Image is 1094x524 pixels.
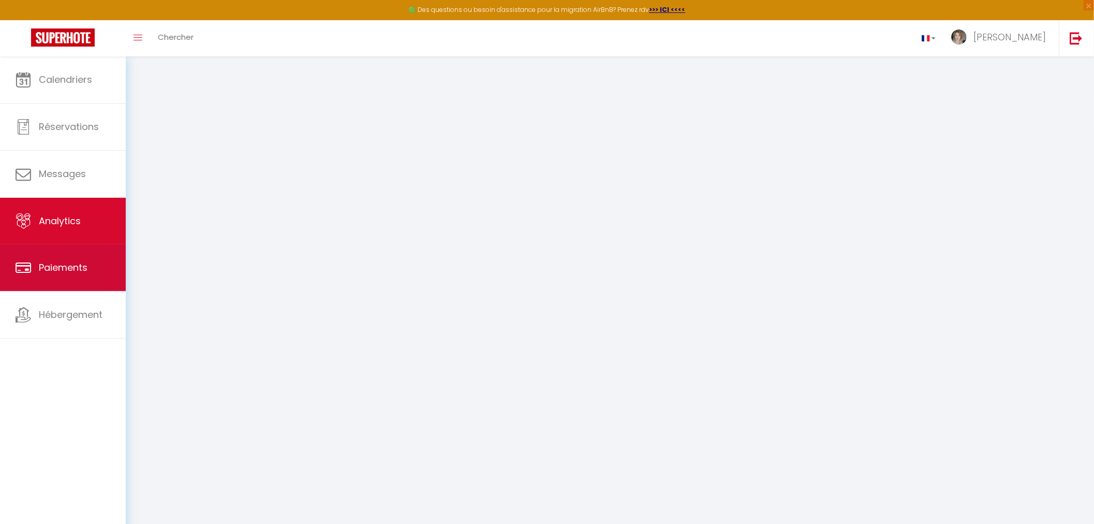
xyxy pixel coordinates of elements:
[39,261,87,274] span: Paiements
[39,308,102,321] span: Hébergement
[158,32,194,42] span: Chercher
[150,20,201,56] a: Chercher
[649,5,686,14] a: >>> ICI <<<<
[951,30,967,45] img: ...
[39,214,81,227] span: Analytics
[973,31,1046,43] span: [PERSON_NAME]
[1070,32,1083,45] img: logout
[39,120,99,133] span: Réservations
[39,167,86,180] span: Messages
[943,20,1059,56] a: ... [PERSON_NAME]
[31,28,95,47] img: Super Booking
[39,73,92,86] span: Calendriers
